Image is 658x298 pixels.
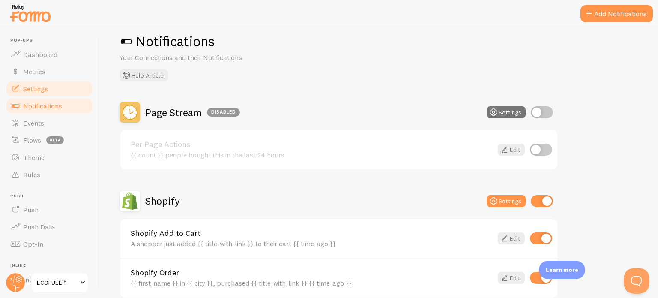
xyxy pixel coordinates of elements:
[23,67,45,76] span: Metrics
[120,53,325,63] p: Your Connections and their Notifications
[23,223,55,231] span: Push Data
[487,106,526,118] button: Settings
[131,229,493,237] a: Shopify Add to Cart
[120,69,168,81] button: Help Article
[23,170,40,179] span: Rules
[5,63,93,80] a: Metrics
[31,272,89,293] a: ECOFUEL™
[131,279,493,287] div: {{ first_name }} in {{ city }}, purchased {{ title_with_link }} {{ time_ago }}
[9,2,52,24] img: fomo-relay-logo-orange.svg
[120,33,637,50] h1: Notifications
[5,132,93,149] a: Flows beta
[131,141,493,148] a: Per Page Actions
[207,108,240,117] div: Disabled
[23,50,57,59] span: Dashboard
[487,195,526,207] button: Settings
[23,240,43,248] span: Opt-In
[10,193,93,199] span: Push
[498,144,525,156] a: Edit
[5,114,93,132] a: Events
[5,201,93,218] a: Push
[37,277,78,288] span: ECOFUEL™
[23,84,48,93] span: Settings
[5,166,93,183] a: Rules
[10,38,93,43] span: Pop-ups
[5,149,93,166] a: Theme
[120,191,140,211] img: Shopify
[5,80,93,97] a: Settings
[131,240,493,247] div: A shopper just added {{ title_with_link }} to their cart {{ time_ago }}
[5,97,93,114] a: Notifications
[539,261,585,279] div: Learn more
[23,153,45,162] span: Theme
[131,269,493,277] a: Shopify Order
[145,106,240,119] h2: Page Stream
[23,102,62,110] span: Notifications
[498,232,525,244] a: Edit
[498,272,525,284] a: Edit
[145,194,180,208] h2: Shopify
[23,205,39,214] span: Push
[5,235,93,253] a: Opt-In
[546,266,578,274] p: Learn more
[5,218,93,235] a: Push Data
[46,136,64,144] span: beta
[5,271,93,288] a: Inline
[23,119,44,127] span: Events
[23,136,41,144] span: Flows
[10,263,93,268] span: Inline
[624,268,649,294] iframe: To enrich screen reader interactions, please activate Accessibility in Grammarly extension settings
[120,102,140,123] img: Page Stream
[5,46,93,63] a: Dashboard
[131,151,493,159] div: {{ count }} people bought this in the last 24 hours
